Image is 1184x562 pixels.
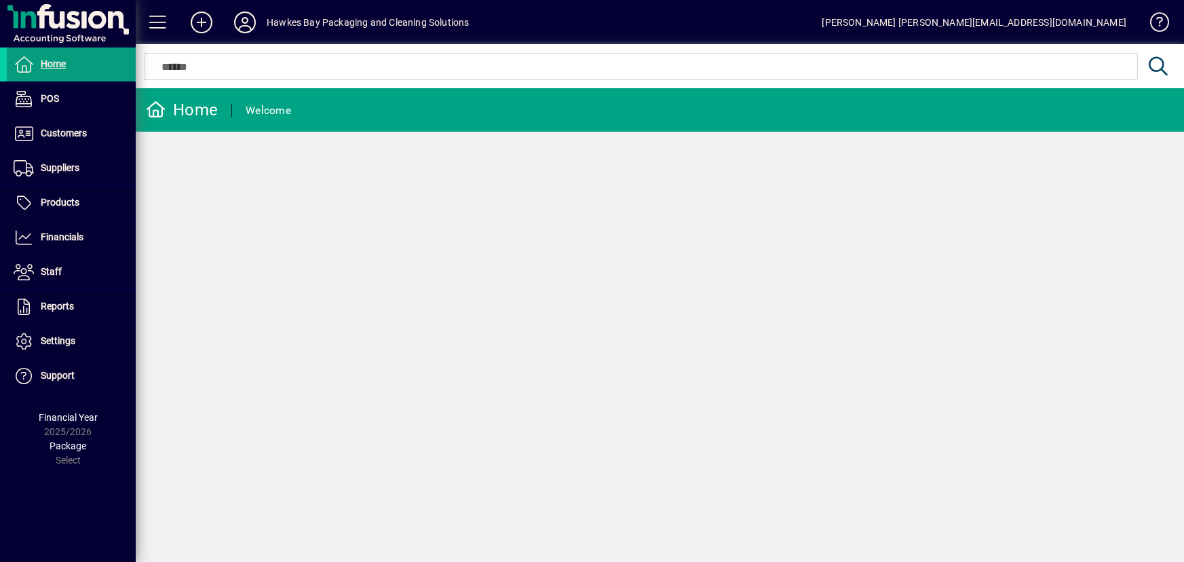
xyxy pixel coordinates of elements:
a: Financials [7,221,136,255]
span: Financials [41,231,83,242]
span: Home [41,58,66,69]
a: Products [7,186,136,220]
a: Customers [7,117,136,151]
div: [PERSON_NAME] [PERSON_NAME][EMAIL_ADDRESS][DOMAIN_NAME] [822,12,1126,33]
span: Support [41,370,75,381]
div: Hawkes Bay Packaging and Cleaning Solutions [267,12,470,33]
a: POS [7,82,136,116]
span: Reports [41,301,74,312]
div: Home [146,99,218,121]
button: Profile [223,10,267,35]
span: Settings [41,335,75,346]
span: POS [41,93,59,104]
a: Support [7,359,136,393]
div: Welcome [246,100,291,121]
a: Reports [7,290,136,324]
a: Knowledge Base [1140,3,1167,47]
span: Suppliers [41,162,79,173]
a: Suppliers [7,151,136,185]
span: Staff [41,266,62,277]
a: Staff [7,255,136,289]
span: Package [50,441,86,451]
span: Customers [41,128,87,138]
span: Products [41,197,79,208]
span: Financial Year [39,412,98,423]
button: Add [180,10,223,35]
a: Settings [7,324,136,358]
